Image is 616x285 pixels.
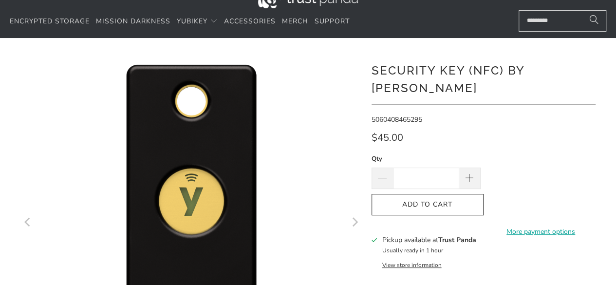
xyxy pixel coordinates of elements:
[438,235,476,245] b: Trust Panda
[382,235,476,245] h3: Pickup available at
[372,131,403,144] span: $45.00
[282,10,308,33] a: Merch
[177,17,207,26] span: YubiKey
[372,194,484,216] button: Add to Cart
[486,227,596,237] a: More payment options
[10,10,90,33] a: Encrypted Storage
[372,115,422,124] span: 5060408465295
[382,261,441,269] button: View store information
[282,17,308,26] span: Merch
[96,10,170,33] a: Mission Darkness
[372,60,596,97] h1: Security Key (NFC) by [PERSON_NAME]
[372,153,481,164] label: Qty
[519,10,606,32] input: Search...
[224,17,276,26] span: Accessories
[10,17,90,26] span: Encrypted Storage
[96,17,170,26] span: Mission Darkness
[177,10,218,33] summary: YubiKey
[382,247,443,254] small: Usually ready in 1 hour
[224,10,276,33] a: Accessories
[315,10,350,33] a: Support
[10,10,350,33] nav: Translation missing: en.navigation.header.main_nav
[382,201,473,209] span: Add to Cart
[315,17,350,26] span: Support
[582,10,606,32] button: Search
